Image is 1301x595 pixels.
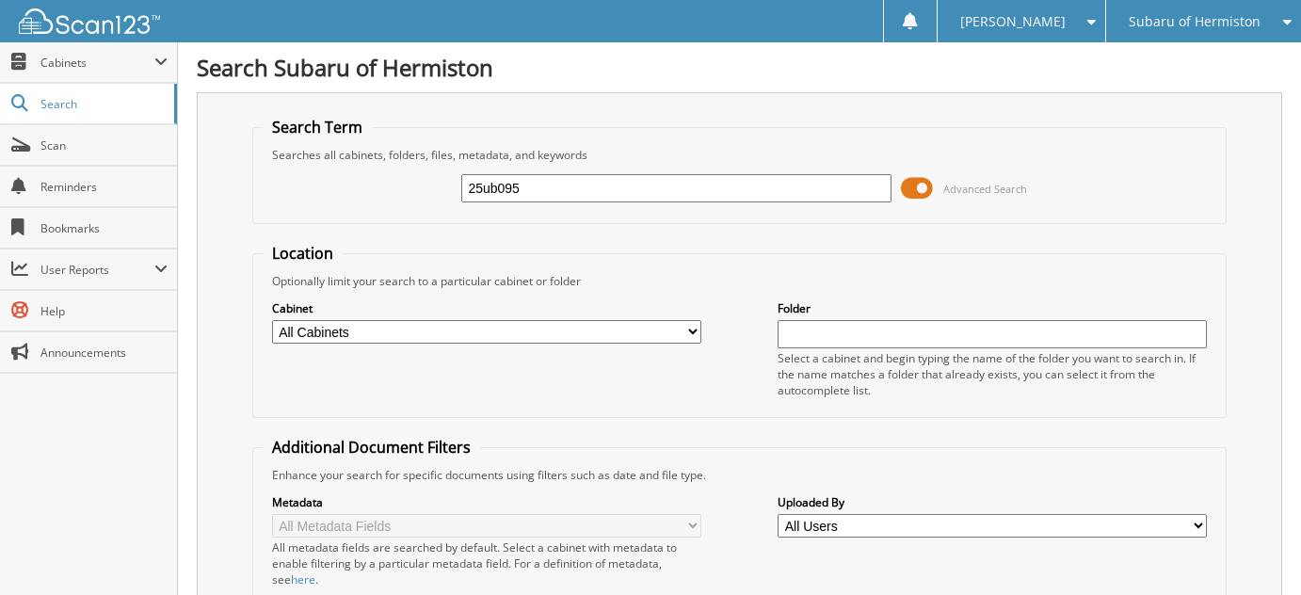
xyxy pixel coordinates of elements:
[272,300,701,316] label: Cabinet
[272,539,701,587] div: All metadata fields are searched by default. Select a cabinet with metadata to enable filtering b...
[778,300,1207,316] label: Folder
[1129,16,1261,27] span: Subaru of Hermiston
[19,8,160,34] img: scan123-logo-white.svg
[40,137,168,153] span: Scan
[960,16,1066,27] span: [PERSON_NAME]
[40,55,154,71] span: Cabinets
[291,571,315,587] a: here
[197,52,1282,83] h1: Search Subaru of Hermiston
[40,220,168,236] span: Bookmarks
[272,494,701,510] label: Metadata
[40,345,168,361] span: Announcements
[40,262,154,278] span: User Reports
[263,467,1217,483] div: Enhance your search for specific documents using filters such as date and file type.
[263,147,1217,163] div: Searches all cabinets, folders, files, metadata, and keywords
[263,273,1217,289] div: Optionally limit your search to a particular cabinet or folder
[778,494,1207,510] label: Uploaded By
[40,303,168,319] span: Help
[263,117,372,137] legend: Search Term
[778,350,1207,398] div: Select a cabinet and begin typing the name of the folder you want to search in. If the name match...
[40,179,168,195] span: Reminders
[943,182,1027,196] span: Advanced Search
[40,96,165,112] span: Search
[263,243,343,264] legend: Location
[263,437,480,458] legend: Additional Document Filters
